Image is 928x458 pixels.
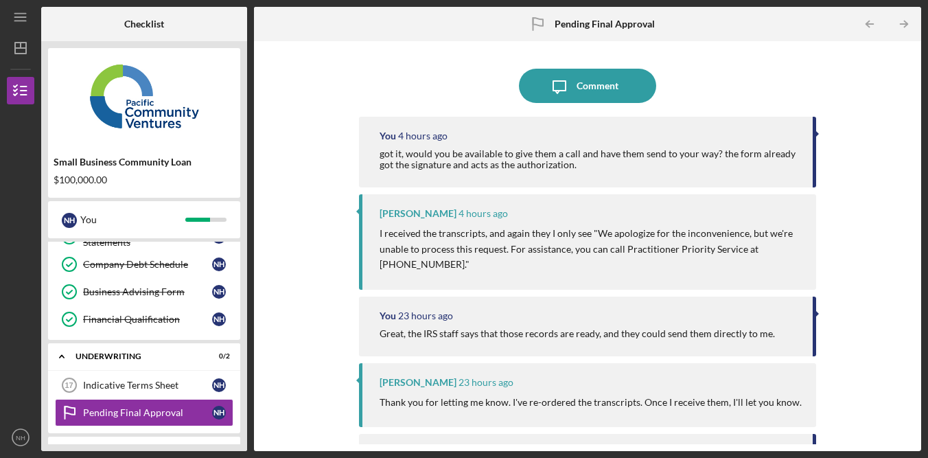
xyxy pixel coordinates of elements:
[380,310,396,321] div: You
[212,285,226,299] div: N H
[380,377,456,388] div: [PERSON_NAME]
[212,257,226,271] div: N H
[212,406,226,420] div: N H
[55,371,233,399] a: 17Indicative Terms SheetNH
[76,352,196,360] div: Underwriting
[398,310,453,321] time: 2025-10-10 00:40
[55,278,233,306] a: Business Advising FormNH
[519,69,656,103] button: Comment
[398,130,448,141] time: 2025-10-10 19:20
[55,306,233,333] a: Financial QualificationNH
[16,434,25,442] text: NH
[83,407,212,418] div: Pending Final Approval
[205,352,230,360] div: 0 / 2
[83,380,212,391] div: Indicative Terms Sheet
[380,328,775,339] div: Great, the IRS staff says that those records are ready, and they could send them directly to me.
[380,208,456,219] div: [PERSON_NAME]
[65,381,73,389] tspan: 17
[48,55,240,137] img: Product logo
[212,378,226,392] div: N H
[555,19,655,30] b: Pending Final Approval
[124,19,164,30] b: Checklist
[83,259,212,270] div: Company Debt Schedule
[80,208,185,231] div: You
[577,69,618,103] div: Comment
[459,377,513,388] time: 2025-10-09 23:52
[212,312,226,326] div: N H
[380,130,396,141] div: You
[380,226,802,272] p: I received the transcripts, and again they I only see "We apologize for the inconvenience, but we...
[459,208,508,219] time: 2025-10-10 19:01
[83,286,212,297] div: Business Advising Form
[54,174,235,185] div: $100,000.00
[7,424,34,451] button: NH
[62,213,77,228] div: N H
[55,251,233,278] a: Company Debt ScheduleNH
[54,157,235,168] div: Small Business Community Loan
[83,314,212,325] div: Financial Qualification
[55,399,233,426] a: Pending Final ApprovalNH
[380,148,799,170] div: got it, would you be available to give them a call and have them send to your way? the form alrea...
[380,395,802,410] p: Thank you for letting me know. I've re-ordered the transcripts. Once I receive them, I'll let you...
